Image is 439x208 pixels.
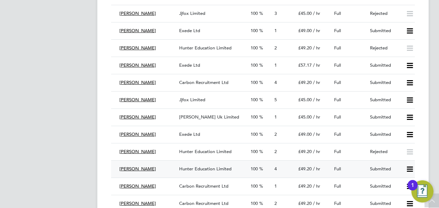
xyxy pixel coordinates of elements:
span: [PERSON_NAME] Uk Limited [179,114,239,120]
span: Full [334,97,341,103]
span: Full [334,62,341,68]
div: 1 [411,185,414,194]
div: Submitted [367,77,403,88]
div: Submitted [367,60,403,71]
span: £49.00 [298,28,312,34]
span: Carbon Recruitment Ltd [179,183,228,189]
span: 3 [274,10,277,16]
span: 2 [274,45,277,51]
span: 100 [251,45,258,51]
span: Full [334,28,341,34]
span: 1 [274,28,277,34]
span: £49.20 [298,166,312,172]
div: Rejected [367,42,403,54]
span: [PERSON_NAME] [119,131,156,137]
span: 5 [274,97,277,103]
span: Carbon Recruitment Ltd [179,79,228,85]
span: / hr [313,166,320,172]
span: Full [334,131,341,137]
span: [PERSON_NAME] [119,79,156,85]
span: £49.00 [298,131,312,137]
div: Submitted [367,94,403,106]
span: 100 [251,62,258,68]
span: 100 [251,79,258,85]
span: [PERSON_NAME] [119,166,156,172]
span: 100 [251,166,258,172]
div: Submitted [367,129,403,140]
span: / hr [313,149,320,154]
span: £45.00 [298,10,312,16]
span: 100 [251,114,258,120]
span: Jjfox Limited [179,97,205,103]
span: £45.00 [298,97,312,103]
span: Exede Ltd [179,131,200,137]
span: 4 [274,79,277,85]
span: £49.20 [298,183,312,189]
span: / hr [313,62,320,68]
span: [PERSON_NAME] [119,114,156,120]
span: Full [334,114,341,120]
span: / hr [313,10,320,16]
span: 1 [274,183,277,189]
span: / hr [313,114,320,120]
span: Carbon Recruitment Ltd [179,200,228,206]
span: £49.20 [298,45,312,51]
span: 2 [274,200,277,206]
span: 1 [274,114,277,120]
span: / hr [313,97,320,103]
span: 2 [274,149,277,154]
span: / hr [313,183,320,189]
div: Submitted [367,181,403,192]
span: [PERSON_NAME] [119,97,156,103]
span: Hunter Education Limited [179,45,232,51]
span: £49.20 [298,200,312,206]
span: Full [334,10,341,16]
span: 100 [251,28,258,34]
span: / hr [313,131,320,137]
span: 100 [251,200,258,206]
span: Full [334,45,341,51]
span: Full [334,166,341,172]
span: Full [334,183,341,189]
span: £49.20 [298,149,312,154]
span: [PERSON_NAME] [119,149,156,154]
span: 100 [251,131,258,137]
span: Exede Ltd [179,62,200,68]
span: 100 [251,183,258,189]
span: £49.20 [298,79,312,85]
span: 4 [274,166,277,172]
div: Submitted [367,25,403,37]
span: 2 [274,131,277,137]
span: [PERSON_NAME] [119,10,156,16]
span: [PERSON_NAME] [119,62,156,68]
span: Exede Ltd [179,28,200,34]
div: Rejected [367,8,403,19]
div: Submitted [367,112,403,123]
span: [PERSON_NAME] [119,183,156,189]
div: Submitted [367,163,403,175]
span: [PERSON_NAME] [119,200,156,206]
span: 1 [274,62,277,68]
span: Full [334,200,341,206]
span: 100 [251,149,258,154]
span: / hr [313,45,320,51]
span: £57.17 [298,62,312,68]
span: 100 [251,10,258,16]
span: Jjfox Limited [179,10,205,16]
span: / hr [313,28,320,34]
span: £45.00 [298,114,312,120]
button: Open Resource Center, 1 new notification [411,180,433,202]
span: / hr [313,200,320,206]
div: Rejected [367,146,403,158]
span: [PERSON_NAME] [119,45,156,51]
span: [PERSON_NAME] [119,28,156,34]
span: Hunter Education Limited [179,166,232,172]
span: 100 [251,97,258,103]
span: / hr [313,79,320,85]
span: Full [334,149,341,154]
span: Hunter Education Limited [179,149,232,154]
span: Full [334,79,341,85]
